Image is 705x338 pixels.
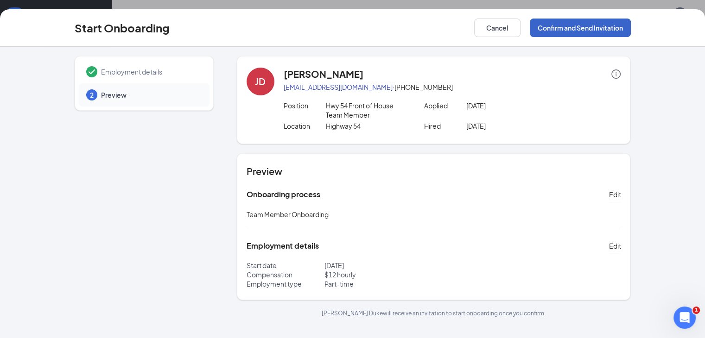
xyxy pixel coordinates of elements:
[284,82,621,92] p: · [PHONE_NUMBER]
[466,101,551,110] p: [DATE]
[474,19,521,37] button: Cancel
[609,238,621,253] button: Edit
[692,307,700,314] span: 1
[255,75,266,88] div: JD
[325,101,410,119] p: Hwy 54 Front of House Team Member
[284,101,326,110] p: Position
[284,121,326,131] p: Location
[673,307,696,329] iframe: Intercom live chat
[237,309,631,317] p: [PERSON_NAME] Duke will receive an invitation to start onboarding once you confirm.
[324,279,434,288] p: Part-time
[101,90,200,100] span: Preview
[325,121,410,131] p: Highway 54
[611,69,621,79] span: info-circle
[247,165,621,178] h4: Preview
[324,270,434,279] p: $ 12 hourly
[90,90,94,100] span: 2
[609,241,621,250] span: Edit
[424,101,466,110] p: Applied
[424,121,466,131] p: Hired
[324,261,434,270] p: [DATE]
[247,279,324,288] p: Employment type
[86,66,97,77] svg: Checkmark
[247,261,324,270] p: Start date
[247,241,319,251] h5: Employment details
[466,121,551,131] p: [DATE]
[284,83,393,91] a: [EMAIL_ADDRESS][DOMAIN_NAME]
[75,20,170,36] h3: Start Onboarding
[247,270,324,279] p: Compensation
[609,187,621,202] button: Edit
[247,189,320,200] h5: Onboarding process
[284,68,363,81] h4: [PERSON_NAME]
[247,210,329,219] span: Team Member Onboarding
[530,19,631,37] button: Confirm and Send Invitation
[101,67,200,76] span: Employment details
[609,190,621,199] span: Edit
